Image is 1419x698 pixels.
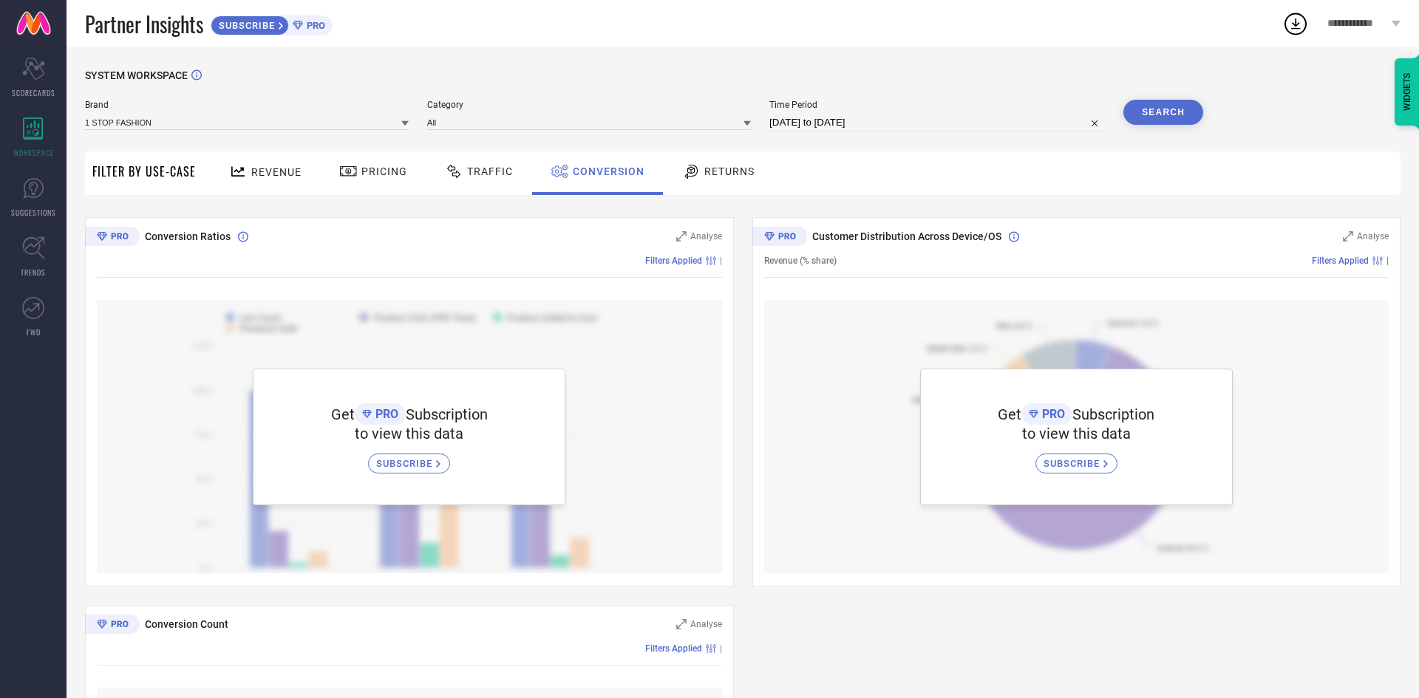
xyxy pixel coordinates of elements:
[704,165,755,177] span: Returns
[690,231,722,242] span: Analyse
[85,615,140,637] div: Premium
[1343,231,1353,242] svg: Zoom
[211,12,333,35] a: SUBSCRIBEPRO
[85,100,409,110] span: Brand
[676,619,687,629] svg: Zoom
[303,20,325,31] span: PRO
[998,406,1021,423] span: Get
[1386,256,1389,266] span: |
[331,406,355,423] span: Get
[1044,458,1103,469] span: SUBSCRIBE
[376,458,436,469] span: SUBSCRIBE
[812,230,1001,242] span: Customer Distribution Across Device/OS
[1357,231,1389,242] span: Analyse
[1282,10,1309,37] div: Open download list
[85,69,188,81] span: SYSTEM WORKSPACE
[21,267,46,278] span: TRENDS
[145,618,228,630] span: Conversion Count
[427,100,751,110] span: Category
[406,406,488,423] span: Subscription
[1038,407,1065,421] span: PRO
[676,231,687,242] svg: Zoom
[752,227,807,249] div: Premium
[467,165,513,177] span: Traffic
[251,166,302,178] span: Revenue
[145,230,231,242] span: Conversion Ratios
[720,256,722,266] span: |
[368,442,450,473] a: SUBSCRIBE
[645,643,702,654] span: Filters Applied
[1123,100,1203,125] button: Search
[769,114,1105,131] input: Select time period
[769,100,1105,110] span: Time Period
[372,407,398,421] span: PRO
[355,425,463,442] span: to view this data
[764,256,837,266] span: Revenue (% share)
[573,165,644,177] span: Conversion
[85,227,140,249] div: Premium
[85,9,203,39] span: Partner Insights
[690,619,722,629] span: Analyse
[645,256,702,266] span: Filters Applied
[11,207,56,218] span: SUGGESTIONS
[1022,425,1131,442] span: to view this data
[361,165,407,177] span: Pricing
[13,147,54,158] span: WORKSPACE
[92,162,196,180] span: Filter By Use-Case
[211,20,279,31] span: SUBSCRIBE
[1312,256,1369,266] span: Filters Applied
[1035,442,1117,473] a: SUBSCRIBE
[1072,406,1154,423] span: Subscription
[720,643,722,654] span: |
[27,326,41,338] span: FWD
[12,87,55,98] span: SCORECARDS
